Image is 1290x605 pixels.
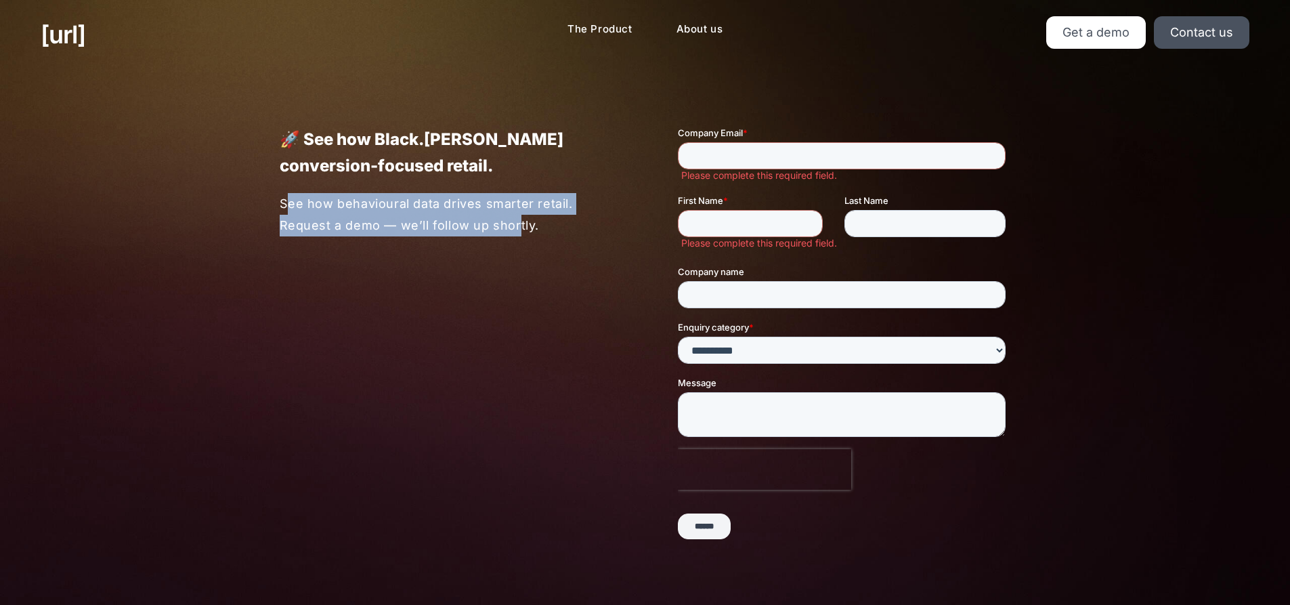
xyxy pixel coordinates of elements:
p: 🚀 See how Black.[PERSON_NAME] conversion-focused retail. [280,126,613,179]
a: Get a demo [1046,16,1146,49]
a: [URL] [41,16,85,53]
a: The Product [557,16,643,43]
a: About us [666,16,734,43]
p: See how behavioural data drives smarter retail. Request a demo — we’ll follow up shortly. [280,193,614,236]
a: Contact us [1154,16,1249,49]
iframe: Form 1 [678,126,1011,551]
